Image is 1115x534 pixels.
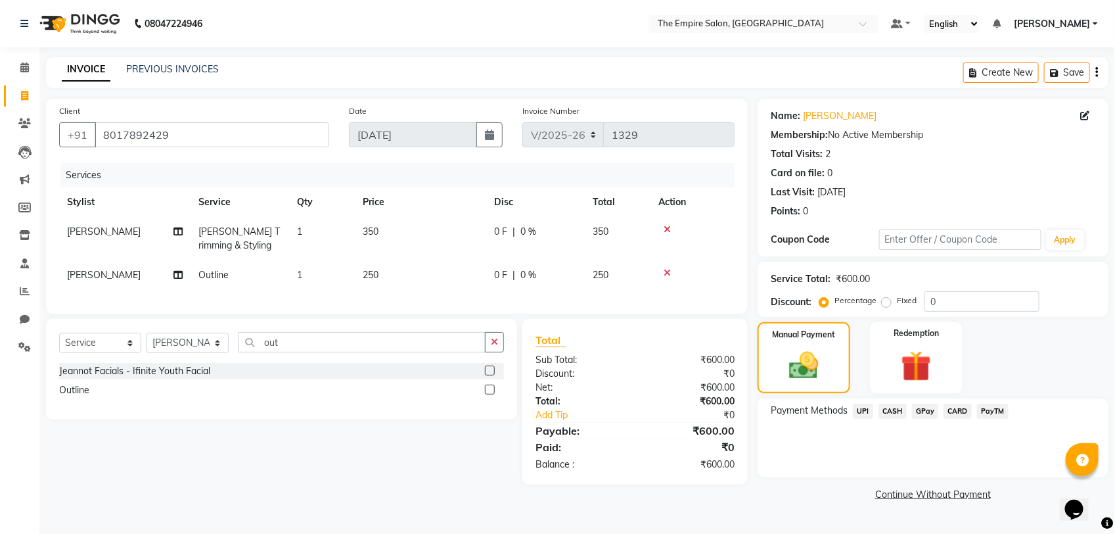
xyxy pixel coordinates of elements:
[771,128,1095,142] div: No Active Membership
[512,268,515,282] span: |
[355,187,486,217] th: Price
[825,147,831,161] div: 2
[526,423,635,439] div: Payable:
[635,381,744,395] div: ₹600.00
[526,353,635,367] div: Sub Total:
[349,105,367,117] label: Date
[494,225,507,239] span: 0 F
[526,367,635,381] div: Discount:
[963,62,1039,83] button: Create New
[59,383,89,397] div: Outline
[526,395,635,408] div: Total:
[771,147,823,161] div: Total Visits:
[34,5,124,42] img: logo
[198,226,280,251] span: [PERSON_NAME] Trimming & Styling
[95,122,329,147] input: Search by Name/Mobile/Email/Code
[879,230,1041,250] input: Enter Offer / Coupon Code
[771,109,800,123] div: Name:
[1060,481,1102,521] iframe: chat widget
[771,233,879,247] div: Coupon Code
[635,423,744,439] div: ₹600.00
[827,166,832,180] div: 0
[59,364,210,378] div: Jeannot Facials - Ifinite Youth Facial
[944,404,972,419] span: CARD
[1047,230,1084,250] button: Apply
[297,269,302,281] span: 1
[593,226,608,237] span: 350
[771,185,815,199] div: Last Visit:
[836,272,870,286] div: ₹600.00
[486,187,585,217] th: Disc
[817,185,846,199] div: [DATE]
[198,269,229,281] span: Outline
[59,187,191,217] th: Stylist
[1014,17,1090,31] span: [PERSON_NAME]
[59,105,80,117] label: Client
[771,272,831,286] div: Service Total:
[635,353,744,367] div: ₹600.00
[771,404,848,418] span: Payment Methods
[771,128,828,142] div: Membership:
[977,404,1009,419] span: PayTM
[780,349,828,383] img: _cash.svg
[771,295,811,309] div: Discount:
[892,347,942,385] img: _gift.svg
[59,122,96,147] button: +91
[635,395,744,408] div: ₹600.00
[897,295,917,306] label: Fixed
[635,439,744,455] div: ₹0
[912,404,939,419] span: GPay
[363,269,378,281] span: 250
[526,381,635,395] div: Net:
[635,458,744,472] div: ₹600.00
[289,187,355,217] th: Qty
[593,269,608,281] span: 250
[803,205,808,218] div: 0
[494,268,507,282] span: 0 F
[512,225,515,239] span: |
[772,329,835,341] label: Manual Payment
[126,63,219,75] a: PREVIOUS INVOICES
[1044,62,1090,83] button: Save
[191,187,289,217] th: Service
[535,333,566,347] span: Total
[526,439,635,455] div: Paid:
[834,295,876,306] label: Percentage
[297,226,302,237] span: 1
[60,163,744,187] div: Services
[145,5,202,42] b: 08047224946
[526,458,635,472] div: Balance :
[760,488,1106,502] a: Continue Without Payment
[771,166,825,180] div: Card on file:
[62,58,110,82] a: INVOICE
[894,328,939,339] label: Redemption
[803,109,876,123] a: [PERSON_NAME]
[67,226,141,237] span: [PERSON_NAME]
[653,408,744,422] div: ₹0
[650,187,735,217] th: Action
[520,225,536,239] span: 0 %
[878,404,907,419] span: CASH
[635,367,744,381] div: ₹0
[853,404,873,419] span: UPI
[239,332,486,352] input: Search or Scan
[771,205,800,218] div: Points:
[520,268,536,282] span: 0 %
[585,187,650,217] th: Total
[363,226,378,237] span: 350
[67,269,141,281] span: [PERSON_NAME]
[522,105,580,117] label: Invoice Number
[526,408,653,422] a: Add Tip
